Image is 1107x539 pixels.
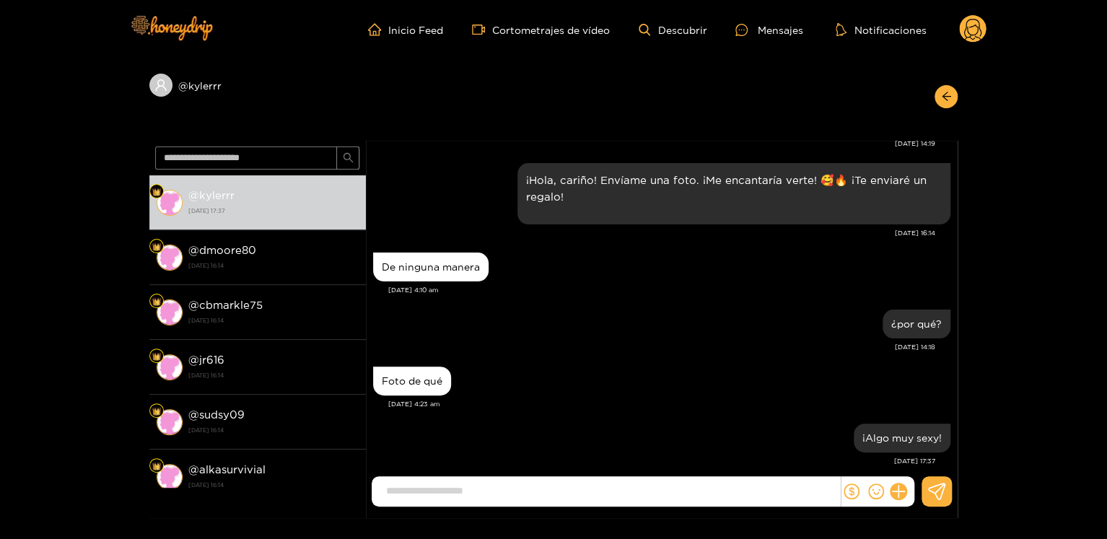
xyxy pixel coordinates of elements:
[188,263,224,268] font: [DATE] 16:14
[639,24,706,36] a: Descubrir
[199,299,263,311] font: cbmarkle75
[841,481,862,502] button: dólar
[373,253,489,281] div: 16 de agosto, 4:10 am
[188,372,224,378] font: [DATE] 16:14
[472,23,492,36] span: cámara de vídeo
[895,343,935,351] font: [DATE] 14:18
[188,354,199,366] font: @
[657,25,706,35] font: Descubrir
[152,297,161,306] img: Nivel de ventilador
[157,464,183,490] img: conversación
[188,189,235,201] font: @kylerrr
[188,463,266,476] font: @alkasurvivial
[157,245,183,271] img: conversación
[388,25,443,35] font: Inicio Feed
[199,408,245,421] font: sudsy09
[152,352,161,361] img: Nivel de ventilador
[868,483,884,499] span: sonrisa
[388,286,439,294] font: [DATE] 4:10 am
[188,408,199,421] font: @
[157,409,183,435] img: conversación
[152,188,161,196] img: Nivel de ventilador
[157,190,183,216] img: conversación
[895,140,935,147] font: [DATE] 14:19
[188,244,199,256] font: @
[382,375,442,386] font: Foto de qué
[517,163,950,224] div: 15 de agosto, 16:14
[935,85,958,108] button: flecha izquierda
[526,174,927,203] font: ¡Hola, cariño! Envíame una foto. ¡Me encantaría verte! 🥰🔥 ¡Te enviaré un regalo!
[188,482,224,488] font: [DATE] 16:14
[382,261,480,272] font: De ninguna manera
[883,310,950,338] div: 16 de agosto, 14:18
[854,25,926,35] font: Notificaciones
[188,208,225,214] font: [DATE] 17:37
[368,23,388,36] span: hogar
[152,242,161,251] img: Nivel de ventilador
[862,432,942,443] font: ¡Algo muy sexy!
[895,229,935,237] font: [DATE] 16:14
[854,424,950,452] div: 17 de agosto, 17:37
[388,400,440,408] font: [DATE] 4:23 am
[157,299,183,325] img: conversación
[831,22,930,37] button: Notificaciones
[368,23,443,36] a: Inicio Feed
[157,354,183,380] img: conversación
[199,354,224,366] font: jr616
[188,299,199,311] font: @
[941,91,952,103] span: flecha izquierda
[178,80,222,91] font: @kylerrr
[373,367,451,395] div: 17 de agosto, 4:23 am
[199,244,256,256] font: dmoore80
[492,25,610,35] font: Cortometrajes de vídeo
[757,25,802,35] font: Mensajes
[844,483,859,499] span: dólar
[152,462,161,470] img: Nivel de ventilador
[188,427,224,433] font: [DATE] 16:14
[336,146,359,170] button: buscar
[472,23,610,36] a: Cortometrajes de vídeo
[154,79,167,92] span: usuario
[152,407,161,416] img: Nivel de ventilador
[891,318,942,329] font: ¿por qué?
[149,74,366,119] div: @kylerrr​
[188,317,224,323] font: [DATE] 16:14
[894,457,935,465] font: [DATE] 17:37
[343,152,354,165] span: buscar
